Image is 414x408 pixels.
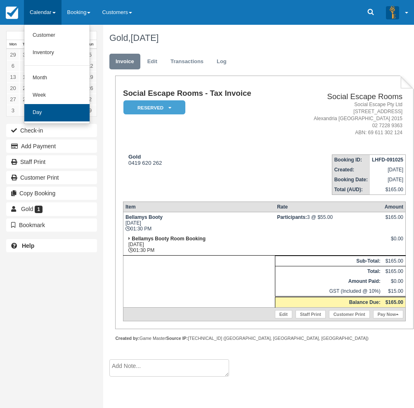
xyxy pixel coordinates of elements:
[332,165,370,175] th: Created:
[370,185,406,195] td: $165.00
[275,212,383,234] td: 3 @ $55.00
[7,40,19,49] th: Mon
[6,202,97,216] a: Gold 1
[21,206,33,212] span: Gold
[275,266,383,277] th: Total:
[383,266,406,277] td: $165.00
[125,214,163,220] strong: Bellamys Booty
[386,299,403,305] strong: $165.00
[84,60,97,71] a: 12
[84,83,97,94] a: 26
[84,105,97,116] a: 9
[123,89,285,98] h1: Social Escape Rooms - Tax Invoice
[6,187,97,200] button: Copy Booking
[277,214,307,220] strong: Participants
[296,310,326,318] a: Staff Print
[166,336,188,341] strong: Source IP:
[19,49,32,60] a: 30
[84,71,97,83] a: 19
[385,214,403,227] div: $165.00
[386,6,399,19] img: A3
[109,33,407,43] h1: Gold,
[383,202,406,212] th: Amount
[329,310,370,318] a: Customer Print
[275,276,383,286] th: Amount Paid:
[6,124,97,137] button: Check-in
[289,101,402,137] address: Social Escape Pty Ltd [STREET_ADDRESS] Alexandria [GEOGRAPHIC_DATA] 2015 02 7228 9363 ABN: 69 611...
[24,25,90,124] ul: Calendar
[275,286,383,297] td: GST (Included @ 10%)
[109,54,140,70] a: Invoice
[7,60,19,71] a: 6
[332,175,370,185] th: Booking Date:
[141,54,163,70] a: Edit
[275,202,383,212] th: Rate
[6,239,97,252] a: Help
[24,27,90,44] a: Customer
[123,100,182,115] a: Reserved
[7,105,19,116] a: 3
[84,40,97,49] th: Sun
[370,175,406,185] td: [DATE]
[275,256,383,266] th: Sub-Total:
[19,94,32,105] a: 28
[84,94,97,105] a: 2
[6,171,97,184] a: Customer Print
[35,206,43,213] span: 1
[275,310,292,318] a: Edit
[24,87,90,104] a: Week
[383,286,406,297] td: $15.00
[84,49,97,60] a: 5
[7,83,19,94] a: 20
[19,40,32,49] th: Tue
[131,33,159,43] span: [DATE]
[6,140,97,153] button: Add Payment
[332,155,370,165] th: Booking ID:
[372,157,403,163] strong: LHFD-091025
[332,185,370,195] th: Total (AUD):
[123,234,275,256] td: [DATE] 01:30 PM
[123,100,185,115] em: Reserved
[373,310,403,318] a: Pay Now
[123,212,275,234] td: [DATE] 01:30 PM
[370,165,406,175] td: [DATE]
[115,335,413,342] div: Game Master [TECHNICAL_ID] ([GEOGRAPHIC_DATA], [GEOGRAPHIC_DATA], [GEOGRAPHIC_DATA])
[115,336,140,341] strong: Created by:
[6,7,18,19] img: checkfront-main-nav-mini-logo.png
[22,242,34,249] b: Help
[289,93,402,101] h2: Social Escape Rooms
[123,154,285,166] div: 0419 620 262
[7,94,19,105] a: 27
[123,202,275,212] th: Item
[6,218,97,232] button: Bookmark
[19,60,32,71] a: 7
[19,71,32,83] a: 14
[383,256,406,266] td: $165.00
[211,54,233,70] a: Log
[24,44,90,62] a: Inventory
[24,104,90,121] a: Day
[6,155,97,168] a: Staff Print
[7,49,19,60] a: 29
[383,276,406,286] td: $0.00
[19,105,32,116] a: 4
[385,236,403,248] div: $0.00
[128,154,141,160] strong: Gold
[164,54,210,70] a: Transactions
[7,71,19,83] a: 13
[132,236,206,242] strong: Bellamys Booty Room Booking
[24,69,90,87] a: Month
[275,297,383,308] th: Balance Due:
[19,83,32,94] a: 21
